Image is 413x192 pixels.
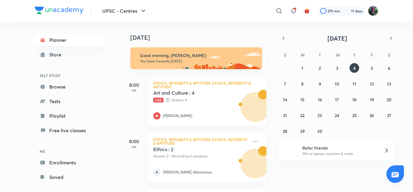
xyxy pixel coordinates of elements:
[327,34,347,42] span: [DATE]
[35,146,105,157] h6: ME
[122,145,146,149] p: AM
[301,81,304,87] abbr: September 8, 2025
[388,52,390,58] abbr: Saturday
[387,97,392,103] abbr: September 20, 2025
[336,65,338,71] abbr: September 3, 2025
[352,97,356,103] abbr: September 18, 2025
[370,97,374,103] abbr: September 19, 2025
[153,138,248,145] p: Ethics, Integrity & Aptitude-Ethics, Integrity & Aptitude
[298,79,307,89] button: September 8, 2025
[353,52,356,58] abbr: Thursday
[384,79,394,89] button: September 13, 2025
[319,52,321,58] abbr: Tuesday
[153,98,164,103] span: Live
[350,63,359,73] button: September 4, 2025
[153,97,248,103] p: Session 4
[298,95,307,104] button: September 15, 2025
[140,59,257,64] p: You have 3 events [DATE]
[283,113,287,118] abbr: September 21, 2025
[387,113,391,118] abbr: September 27, 2025
[283,128,287,134] abbr: September 28, 2025
[367,79,377,89] button: September 12, 2025
[300,97,304,103] abbr: September 15, 2025
[367,63,377,73] button: September 5, 2025
[319,65,321,71] abbr: September 2, 2025
[302,151,377,157] p: Win a laptop, vouchers & more
[370,81,374,87] abbr: September 12, 2025
[280,95,290,104] button: September 14, 2025
[332,95,342,104] button: September 17, 2025
[367,110,377,120] button: September 26, 2025
[335,113,339,118] abbr: September 24, 2025
[99,5,151,17] button: UPSC - Centres
[284,81,286,87] abbr: September 7, 2025
[35,7,83,15] a: Company Logo
[280,79,290,89] button: September 7, 2025
[300,113,304,118] abbr: September 22, 2025
[371,65,373,71] abbr: September 5, 2025
[302,6,312,16] button: avatar
[332,63,342,73] button: September 3, 2025
[35,34,105,46] a: Planner
[140,53,257,58] h6: Good morning, [PERSON_NAME]
[49,51,65,58] div: Store
[280,126,290,136] button: September 28, 2025
[130,34,272,41] h4: [DATE]
[353,81,356,87] abbr: September 11, 2025
[371,52,373,58] abbr: Friday
[304,8,310,14] img: avatar
[353,65,356,71] abbr: September 4, 2025
[35,124,105,136] a: Free live classes
[35,81,105,93] a: Browse
[388,65,390,71] abbr: September 6, 2025
[163,113,192,119] p: [PERSON_NAME]
[332,79,342,89] button: September 10, 2025
[298,63,307,73] button: September 1, 2025
[317,113,322,118] abbr: September 23, 2025
[298,126,307,136] button: September 29, 2025
[315,126,325,136] button: September 30, 2025
[319,81,321,87] abbr: September 9, 2025
[344,8,350,14] img: streak
[153,81,262,89] p: Ethics, Integrity & Aptitude-Ethics, Integrity & Aptitude
[35,171,105,183] a: Saved
[332,110,342,120] button: September 24, 2025
[35,7,83,14] img: Company Logo
[122,89,146,92] p: AM
[387,81,391,87] abbr: September 13, 2025
[35,157,105,169] a: Enrollments
[301,52,304,58] abbr: Monday
[350,95,359,104] button: September 18, 2025
[317,128,322,134] abbr: September 30, 2025
[288,34,387,42] button: [DATE]
[35,110,105,122] a: Playlist
[367,95,377,104] button: September 19, 2025
[35,70,105,81] h6: SELF STUDY
[301,65,303,71] abbr: September 1, 2025
[336,52,340,58] abbr: Wednesday
[318,97,322,103] abbr: September 16, 2025
[35,49,105,61] a: Store
[300,128,305,134] abbr: September 29, 2025
[368,6,378,16] img: Ravishekhar Kumar
[315,79,325,89] button: September 9, 2025
[284,52,286,58] abbr: Sunday
[315,95,325,104] button: September 16, 2025
[350,79,359,89] button: September 11, 2025
[283,97,287,103] abbr: September 14, 2025
[352,113,357,118] abbr: September 25, 2025
[384,63,394,73] button: September 6, 2025
[280,110,290,120] button: September 21, 2025
[302,145,377,151] h6: Refer friends
[153,146,229,152] h5: Ethics : 2
[122,138,146,145] h5: 8:00
[284,144,296,157] img: referral
[384,95,394,104] button: September 20, 2025
[315,110,325,120] button: September 23, 2025
[384,110,394,120] button: September 27, 2025
[130,47,262,69] img: morning
[35,95,105,107] a: Tests
[335,97,339,103] abbr: September 17, 2025
[122,81,146,89] h5: 8:00
[369,113,374,118] abbr: September 26, 2025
